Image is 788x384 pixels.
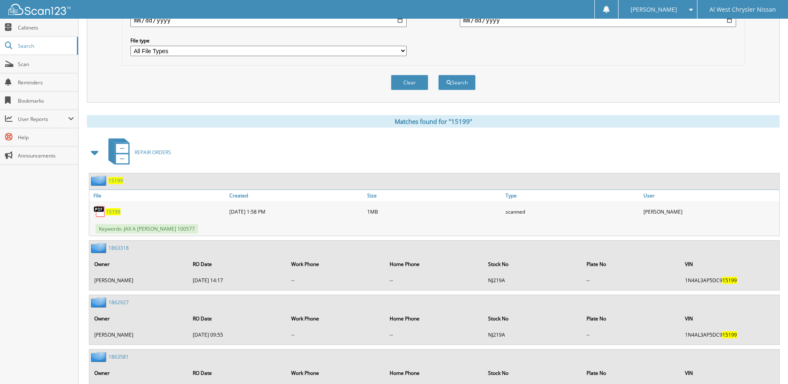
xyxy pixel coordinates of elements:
th: Work Phone [287,364,385,382]
a: File [89,190,227,201]
th: Stock No [484,256,582,273]
img: PDF.png [93,205,106,218]
a: 15199 [108,177,123,184]
th: VIN [681,310,778,327]
td: NJ219A [484,328,582,342]
div: scanned [503,203,641,220]
th: Stock No [484,310,582,327]
button: Clear [391,75,428,90]
th: RO Date [189,364,286,382]
td: 1N4AL3AP5DC9 [681,328,778,342]
a: Created [227,190,365,201]
input: end [460,14,736,27]
a: Type [503,190,641,201]
td: -- [385,328,483,342]
span: [PERSON_NAME] [631,7,677,12]
span: Cabinets [18,24,74,31]
a: 1863318 [108,244,129,251]
th: Stock No [484,364,582,382]
td: 1N4AL3AP5DC9 [681,273,778,287]
th: Plate No [582,310,680,327]
td: NJ219A [484,273,582,287]
span: Announcements [18,152,74,159]
th: RO Date [189,310,286,327]
th: Owner [90,310,188,327]
label: File type [130,37,407,44]
a: 1863581 [108,353,129,360]
img: folder2.png [91,175,108,186]
a: 1862927 [108,299,129,306]
td: -- [287,328,385,342]
td: -- [385,273,483,287]
span: User Reports [18,116,68,123]
th: Work Phone [287,256,385,273]
th: VIN [681,364,778,382]
th: Plate No [582,364,680,382]
img: folder2.png [91,243,108,253]
span: Reminders [18,79,74,86]
div: Matches found for "15199" [87,115,780,128]
span: REPAIR ORDERS [135,149,171,156]
div: 1MB [365,203,503,220]
span: 15199 [722,331,737,338]
a: REPAIR ORDERS [103,136,171,169]
input: start [130,14,407,27]
span: Bookmarks [18,97,74,104]
th: Owner [90,256,188,273]
div: [DATE] 1:58 PM [227,203,365,220]
iframe: Chat Widget [746,344,788,384]
td: [PERSON_NAME] [90,328,188,342]
span: Search [18,42,73,49]
span: 15199 [722,277,737,284]
span: Scan [18,61,74,68]
th: RO Date [189,256,286,273]
a: 15199 [106,208,120,215]
td: -- [287,273,385,287]
th: Home Phone [385,310,483,327]
img: folder2.png [91,297,108,308]
span: Keywords: JAX A [PERSON_NAME] 100577 [96,224,198,234]
img: scan123-logo-white.svg [8,4,71,15]
img: folder2.png [91,352,108,362]
a: Size [365,190,503,201]
span: Al West Chrysler Nissan [709,7,776,12]
div: [PERSON_NAME] [641,203,779,220]
td: [DATE] 14:17 [189,273,286,287]
button: Search [438,75,476,90]
th: VIN [681,256,778,273]
th: Owner [90,364,188,382]
th: Home Phone [385,364,483,382]
td: -- [582,328,680,342]
a: User [641,190,779,201]
span: Help [18,134,74,141]
td: [PERSON_NAME] [90,273,188,287]
td: -- [582,273,680,287]
td: [DATE] 09:55 [189,328,286,342]
th: Home Phone [385,256,483,273]
th: Plate No [582,256,680,273]
th: Work Phone [287,310,385,327]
